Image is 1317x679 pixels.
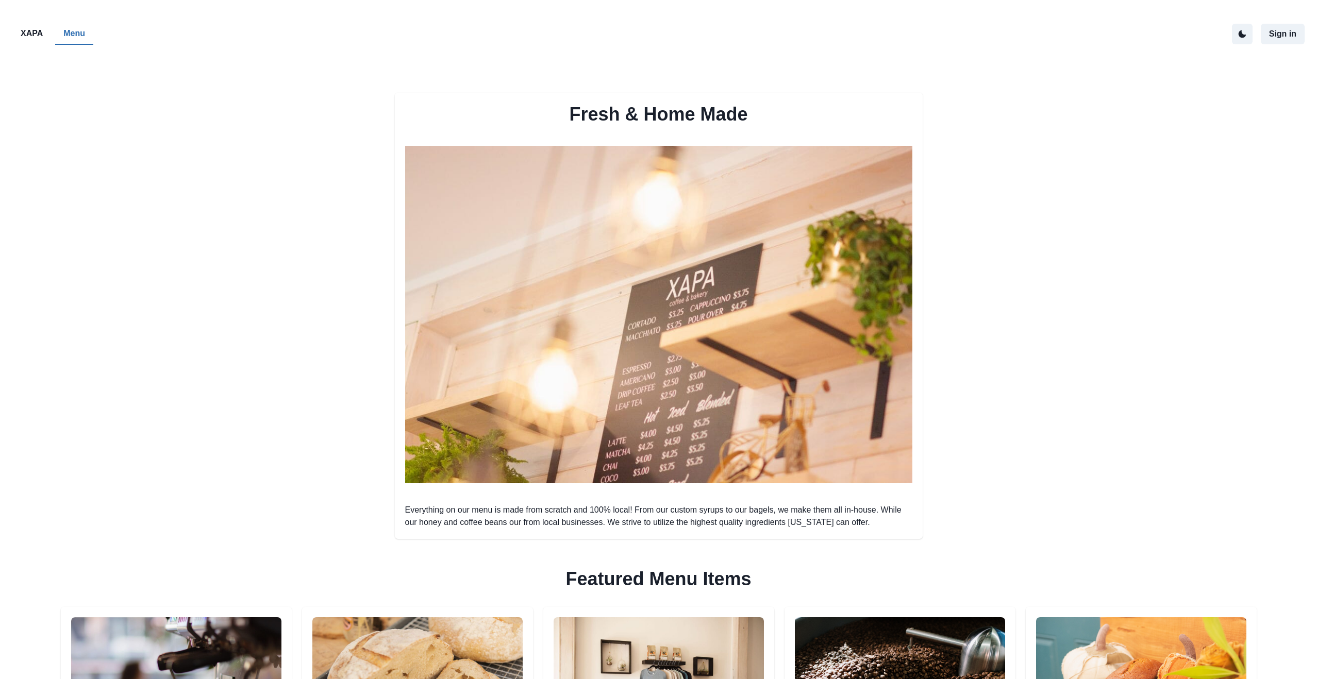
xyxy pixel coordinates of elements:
h2: Fresh & Home Made [405,103,912,125]
p: Everything on our menu is made from scratch and 100% local! From our custom syrups to our bagels,... [405,504,912,529]
p: Menu [63,27,85,40]
button: Sign in [1261,24,1305,44]
h2: Featured Menu Items [553,555,763,602]
button: active dark theme mode [1232,24,1253,44]
p: XAPA [21,27,43,40]
img: menu bilboard [405,146,912,483]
